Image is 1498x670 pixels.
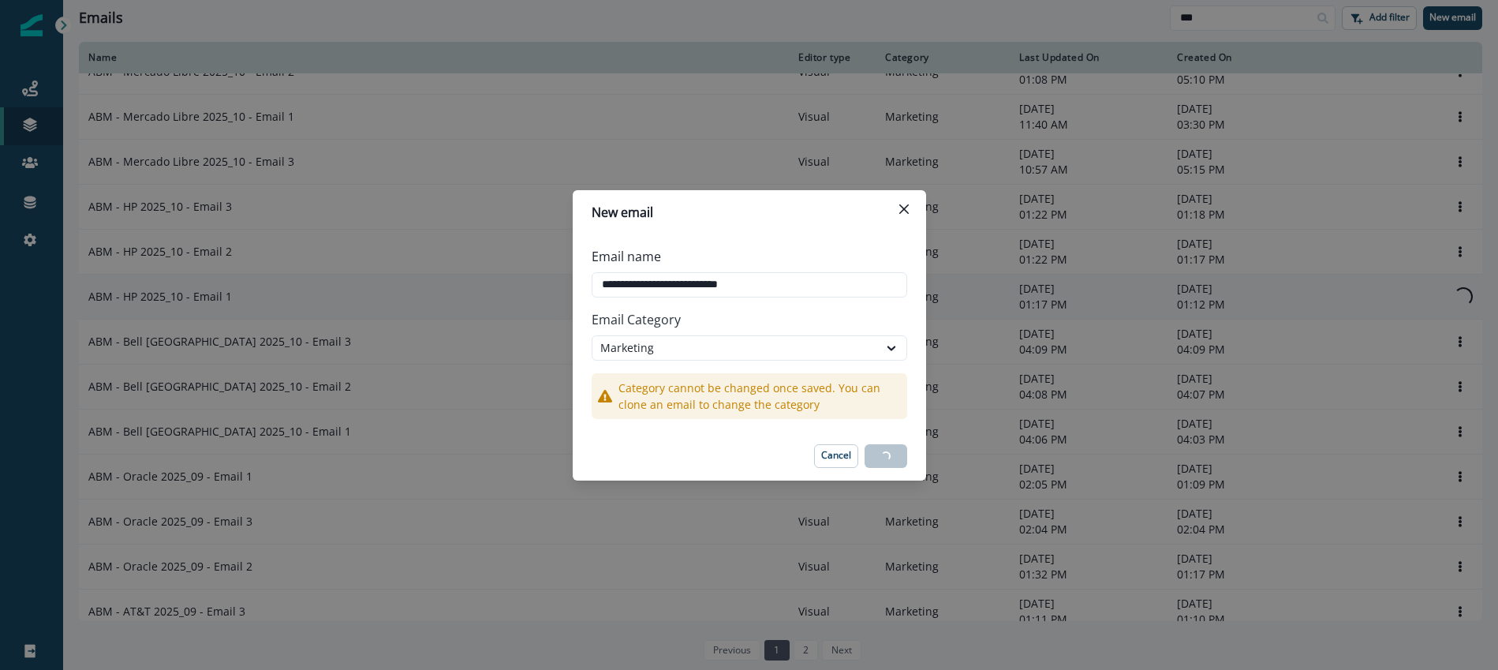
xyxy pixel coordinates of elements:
[618,380,901,413] p: Category cannot be changed once saved. You can clone an email to change the category
[600,339,870,356] div: Marketing
[592,247,661,266] p: Email name
[592,304,907,335] p: Email Category
[814,444,858,468] button: Cancel
[592,203,653,222] p: New email
[821,450,851,461] p: Cancel
[891,197,917,222] button: Close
